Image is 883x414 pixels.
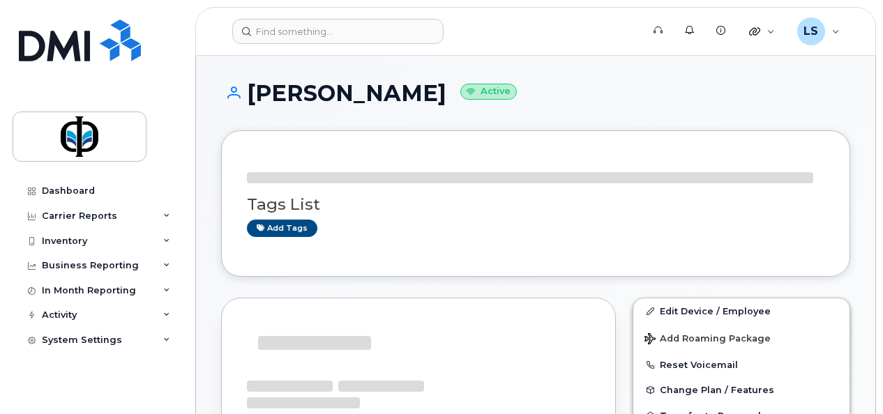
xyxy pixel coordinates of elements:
h3: Tags List [247,196,824,213]
a: Edit Device / Employee [633,298,850,323]
span: Add Roaming Package [644,333,771,346]
h1: [PERSON_NAME] [221,81,850,105]
span: Change Plan / Features [660,385,774,395]
button: Reset Voicemail [633,352,850,377]
small: Active [460,84,517,100]
a: Add tags [247,220,317,237]
button: Change Plan / Features [633,377,850,402]
button: Add Roaming Package [633,323,850,352]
